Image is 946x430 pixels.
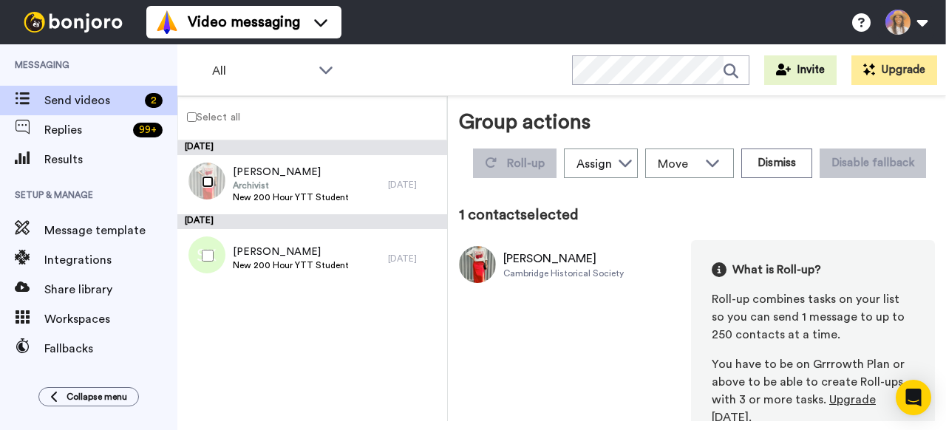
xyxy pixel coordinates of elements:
span: [PERSON_NAME] [233,165,349,180]
span: What is Roll-up? [732,261,821,279]
div: [PERSON_NAME] [503,250,624,267]
img: vm-color.svg [155,10,179,34]
div: 1 contact selected [459,205,935,225]
span: Send videos [44,92,139,109]
div: Cambridge Historical Society [503,267,624,279]
img: bj-logo-header-white.svg [18,12,129,33]
input: Select all [187,112,197,122]
div: 99 + [133,123,163,137]
div: Group actions [459,107,591,143]
div: [DATE] [388,179,440,191]
button: Collapse menu [38,387,139,406]
span: Workspaces [44,310,177,328]
span: Share library [44,281,177,298]
span: Archivist [233,180,349,191]
span: Replies [44,121,127,139]
span: All [212,62,311,80]
span: Results [44,151,177,168]
span: Roll-up [507,157,545,169]
div: Open Intercom Messenger [896,380,931,415]
span: New 200 Hour YTT Student [233,259,349,271]
div: You have to be on Grrrowth Plan or above to be able to create Roll-ups with 3 or more tasks. . [712,355,914,426]
div: [DATE] [177,140,447,155]
button: Invite [764,55,837,85]
div: 2 [145,93,163,108]
div: [DATE] [388,253,440,265]
span: [PERSON_NAME] [233,245,349,259]
button: Upgrade [851,55,937,85]
span: Collapse menu [67,391,127,403]
span: Video messaging [188,12,300,33]
img: Image of Rina Sandler [459,246,496,283]
div: Roll-up combines tasks on your list so you can send 1 message to up to 250 contacts at a time. [712,290,914,344]
div: [DATE] [177,214,447,229]
span: Integrations [44,251,177,269]
span: Message template [44,222,177,239]
div: Assign [576,155,612,173]
button: Roll-up [473,149,557,178]
button: Dismiss [741,149,812,178]
span: New 200 Hour YTT Student [233,191,349,203]
button: Disable fallback [820,149,926,178]
span: Move [658,155,698,173]
span: Fallbacks [44,340,177,358]
label: Select all [178,108,240,126]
